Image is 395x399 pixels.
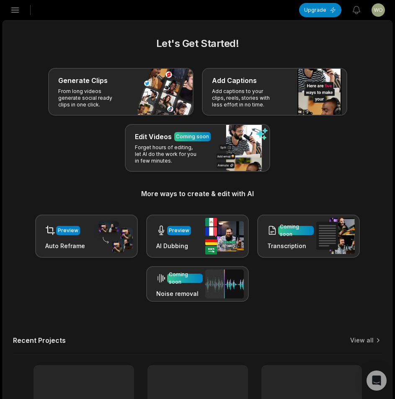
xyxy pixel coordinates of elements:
[176,133,209,140] div: Coming soon
[58,75,108,85] h3: Generate Clips
[156,241,191,250] h3: AI Dubbing
[13,336,66,345] h2: Recent Projects
[58,88,123,108] p: From long videos generate social ready clips in one click.
[267,241,314,250] h3: Transcription
[94,220,133,253] img: auto_reframe.png
[299,3,341,17] button: Upgrade
[205,269,244,298] img: noise_removal.png
[169,271,201,286] div: Coming soon
[135,132,172,142] h3: Edit Videos
[367,370,387,391] div: Open Intercom Messenger
[13,189,382,199] h3: More ways to create & edit with AI
[156,289,203,298] h3: Noise removal
[13,36,382,51] h2: Let's Get Started!
[205,218,244,254] img: ai_dubbing.png
[169,227,189,234] div: Preview
[350,336,374,345] a: View all
[316,218,355,254] img: transcription.png
[135,144,200,164] p: Forget hours of editing, let AI do the work for you in few minutes.
[45,241,85,250] h3: Auto Reframe
[58,227,78,234] div: Preview
[212,88,277,108] p: Add captions to your clips, reels, stories with less effort in no time.
[212,75,257,85] h3: Add Captions
[280,223,312,238] div: Coming soon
